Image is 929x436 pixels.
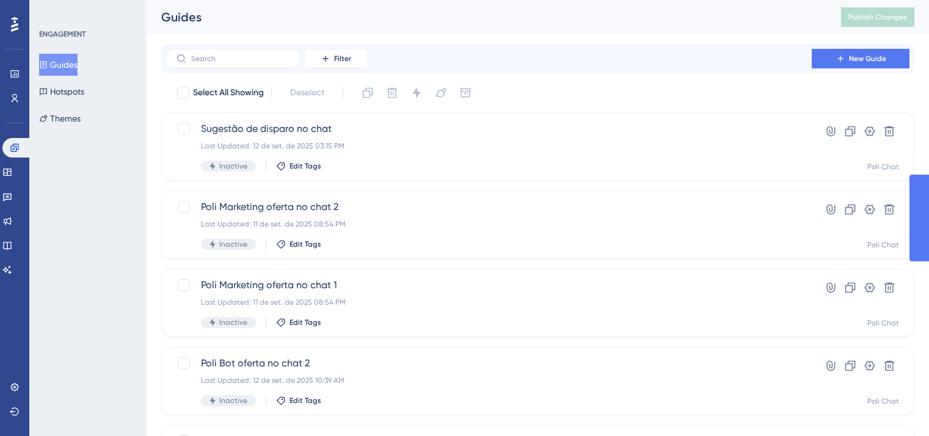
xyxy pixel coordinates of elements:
span: Inactive [219,239,247,249]
div: Guides [161,9,811,26]
iframe: UserGuiding AI Assistant Launcher [878,388,914,424]
span: Inactive [219,318,247,327]
div: Last Updated: 11 de set. de 2025 08:54 PM [201,219,777,229]
span: Publish Changes [848,12,907,22]
span: Edit Tags [290,161,321,171]
div: Poli Chat [867,396,899,406]
div: Poli Chat [867,318,899,328]
button: Edit Tags [276,161,321,171]
div: Last Updated: 11 de set. de 2025 08:54 PM [201,297,777,307]
span: Deselect [290,85,324,100]
button: Filter [305,49,366,68]
div: Poli Chat [867,240,899,250]
span: Edit Tags [290,396,321,405]
span: New Guide [849,54,886,64]
button: Guides [39,54,78,76]
button: Edit Tags [276,239,321,249]
div: Last Updated: 12 de set. de 2025 03:15 PM [201,141,777,151]
span: Select All Showing [193,85,264,100]
button: Publish Changes [841,7,914,27]
span: Edit Tags [290,318,321,327]
button: Edit Tags [276,396,321,405]
button: New Guide [812,49,909,68]
span: Poli Marketing oferta no chat 2 [201,200,777,214]
span: Inactive [219,396,247,405]
span: Poli Marketing oferta no chat 1 [201,278,777,292]
span: Sugestão de disparo no chat [201,122,777,136]
span: Poli Bot oferta no chat 2 [201,356,777,371]
span: Edit Tags [290,239,321,249]
input: Search [191,54,290,63]
div: Last Updated: 12 de set. de 2025 10:39 AM [201,376,777,385]
div: ENGAGEMENT [39,29,86,39]
span: Inactive [219,161,247,171]
button: Edit Tags [276,318,321,327]
button: Deselect [279,82,335,104]
button: Themes [39,107,81,129]
span: Filter [334,54,351,64]
button: Hotspots [39,81,84,103]
div: Poli Chat [867,162,899,172]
